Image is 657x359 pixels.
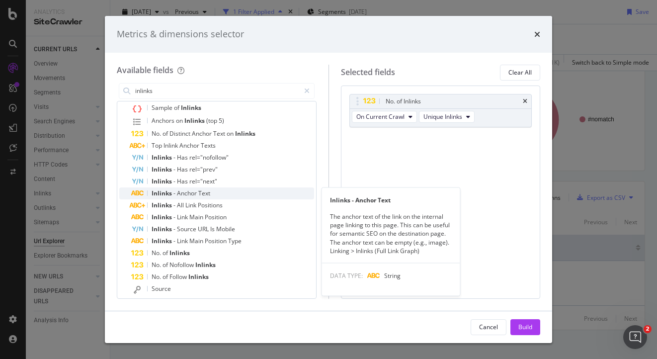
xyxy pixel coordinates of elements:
span: Anchors [152,116,176,125]
span: - [173,153,177,162]
button: Clear All [500,65,540,81]
span: No. [152,272,163,281]
span: of [163,272,169,281]
span: Mobile [216,225,235,233]
iframe: Intercom live chat [623,325,647,349]
span: Inlinks [181,103,201,112]
div: No. of InlinkstimesOn Current CrawlUnique Inlinks [349,94,532,127]
span: Inlinks [169,249,190,257]
div: times [534,28,540,41]
span: On Current Crawl [356,112,405,121]
div: modal [105,16,552,343]
span: DATA TYPE: [330,271,363,279]
button: Cancel [471,319,506,335]
span: Inlinks [152,177,173,185]
span: of [163,261,169,269]
div: No. of Inlinks [386,96,421,106]
span: Has [177,177,189,185]
span: Distinct [169,129,192,138]
span: rel="prev" [189,165,218,174]
div: Inlinks - Anchor Text [322,196,460,204]
div: Build [518,323,532,331]
span: Top [152,141,164,150]
span: Is [210,225,216,233]
span: Link [177,213,189,221]
button: On Current Crawl [352,111,417,123]
span: 2 [644,325,652,333]
span: Inlinks [152,201,173,209]
span: Inlinks [152,165,173,174]
span: Has [177,153,189,162]
span: No. [152,129,163,138]
span: Inlinks [152,213,173,221]
span: String [384,271,401,279]
span: - [173,237,177,245]
div: Cancel [479,323,498,331]
span: of [174,103,181,112]
div: Metrics & dimensions selector [117,28,244,41]
span: Anchor [179,141,201,150]
span: - [173,225,177,233]
button: Unique Inlinks [419,111,475,123]
span: 5) [219,116,224,125]
span: Link [177,237,189,245]
span: Inlinks [152,225,173,233]
span: of [163,249,169,257]
span: Has [177,165,189,174]
span: rel="next" [189,177,217,185]
div: Clear All [508,68,532,77]
span: Source [177,225,198,233]
span: No. [152,249,163,257]
span: Type [228,237,242,245]
div: Selected fields [341,67,395,78]
span: No. [152,261,163,269]
span: (top [206,116,219,125]
div: Available fields [117,65,173,76]
span: - [173,201,177,209]
span: Inlinks [184,116,206,125]
span: Sample [152,103,174,112]
span: Positions [198,201,223,209]
span: Inlinks [235,129,255,138]
span: Link [185,201,198,209]
div: The anchor text of the link on the internal page linking to this page. This can be useful for sem... [322,212,460,255]
span: Main [189,237,205,245]
span: Inlinks [195,261,216,269]
span: - [173,165,177,174]
span: Texts [201,141,216,150]
span: URL [198,225,210,233]
span: Text [213,129,227,138]
span: Inlink [164,141,179,150]
span: Anchor [177,189,198,197]
span: rel="nofollow" [189,153,229,162]
input: Search by field name [134,84,300,98]
span: Nofollow [169,261,195,269]
span: Inlinks [152,237,173,245]
span: Text [198,189,210,197]
span: Source [152,284,171,293]
span: - [173,213,177,221]
span: on [227,129,235,138]
span: Position [205,213,227,221]
span: Inlinks [152,153,173,162]
span: - [173,177,177,185]
div: times [523,98,527,104]
span: Follow [169,272,188,281]
span: Main [189,213,205,221]
button: Build [510,319,540,335]
span: Anchor [192,129,213,138]
span: - [173,189,177,197]
span: Position [205,237,228,245]
span: on [176,116,184,125]
span: Inlinks [152,189,173,197]
span: Inlinks [188,272,209,281]
span: of [163,129,169,138]
span: All [177,201,185,209]
span: Unique Inlinks [423,112,462,121]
